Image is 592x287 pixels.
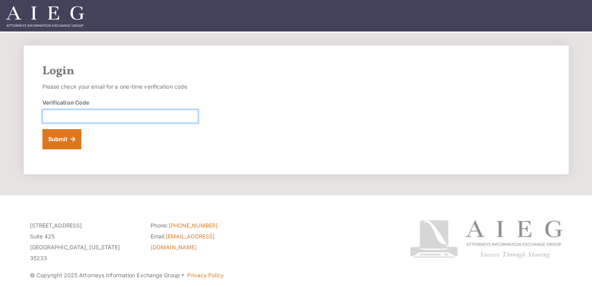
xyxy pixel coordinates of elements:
h2: Login [42,64,550,78]
img: Attorneys Information Exchange Group [6,6,84,27]
a: Privacy Policy [187,272,223,278]
li: Email: [151,231,260,253]
span: · [181,275,184,279]
a: [EMAIL_ADDRESS][DOMAIN_NAME] [151,233,214,250]
p: © Copyright 2025 Attorneys Information Exchange Group [30,270,381,281]
li: Phone: [151,220,260,231]
p: [STREET_ADDRESS] Suite 425 [GEOGRAPHIC_DATA], [US_STATE] 35233 [30,220,139,264]
a: [PHONE_NUMBER] [169,222,218,229]
p: Please check your email for a one-time verification code [42,81,198,92]
button: Submit [42,129,82,149]
label: Verification Code [42,98,90,107]
img: Attorneys Information Exchange Group logo [410,220,562,259]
